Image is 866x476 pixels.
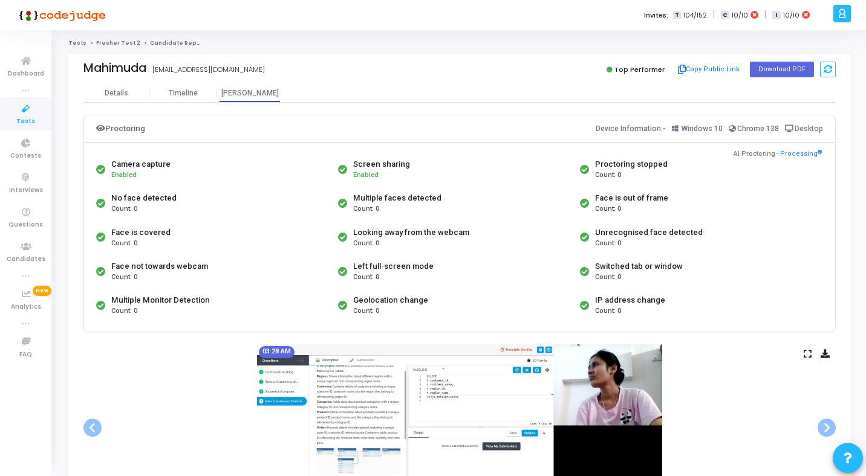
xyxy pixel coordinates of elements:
span: Count: 0 [111,306,137,317]
span: | [764,8,766,21]
span: Count: 0 [595,170,621,181]
div: Switched tab or window [595,260,683,272]
div: Mahimuda [83,61,146,75]
span: Count: 0 [595,306,621,317]
div: IP address change [595,294,665,306]
span: 10/10 [783,10,799,21]
span: Windows 10 [682,124,723,133]
span: | [713,8,715,21]
div: No face detected [111,192,177,204]
span: 104/152 [683,10,707,21]
span: AI Proctoring [734,149,775,159]
div: Timeline [169,89,198,98]
div: Device Information:- [596,121,824,136]
span: Count: 0 [595,239,621,249]
button: Copy Public Link [674,60,744,79]
div: Multiple Monitor Detection [111,294,210,306]
span: Count: 0 [111,204,137,214]
span: I [772,11,780,20]
span: Enabled [111,171,137,179]
a: Tests [68,39,86,47]
div: Face is covered [111,227,171,239]
button: Download PDF [750,62,814,77]
div: Unrecognised face detected [595,227,703,239]
span: Count: 0 [353,239,379,249]
div: Proctoring stopped [595,158,668,170]
span: Tests [16,117,35,127]
div: Multiple faces detected [353,192,441,204]
span: Count: 0 [353,306,379,317]
span: Count: 0 [353,272,379,283]
span: Enabled [353,171,379,179]
span: Count: 0 [595,272,621,283]
div: Proctoring [96,121,145,136]
div: [EMAIL_ADDRESS][DOMAIN_NAME] [152,65,265,75]
span: Chrome 138 [737,124,779,133]
span: Candidate Report [150,39,206,47]
span: Count: 0 [353,204,379,214]
span: Desktop [795,124,823,133]
div: [PERSON_NAME] [217,89,283,98]
span: Dashboard [8,69,44,79]
span: Count: 0 [111,239,137,249]
span: Count: 0 [111,272,137,283]
span: Analytics [11,302,41,312]
nav: breadcrumb [68,39,851,47]
div: Looking away from the webcam [353,227,469,239]
div: Face is out of frame [595,192,668,204]
span: T [673,11,681,20]
span: Top Performer [614,65,665,74]
div: Details [105,89,128,98]
span: Contests [10,151,41,161]
div: Screen sharing [353,158,410,170]
a: Fresher Test 2 [96,39,140,47]
span: Candidates [7,254,45,265]
span: C [721,11,729,20]
div: Face not towards webcam [111,260,208,272]
span: Interviews [9,185,43,196]
span: Questions [8,220,43,230]
img: logo [15,3,106,27]
div: Left full-screen mode [353,260,434,272]
span: New [33,286,51,296]
span: FAQ [19,350,32,360]
span: - Processing [776,149,822,159]
span: Count: 0 [595,204,621,214]
label: Invites: [644,10,668,21]
mat-chip: 03:28 AM [259,346,295,358]
span: 10/10 [732,10,748,21]
div: Geolocation change [353,294,428,306]
div: Camera capture [111,158,171,170]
